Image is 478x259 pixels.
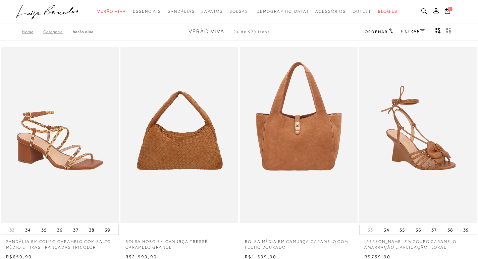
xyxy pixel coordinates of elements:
a: noSubCategoriesText [97,5,126,18]
img: SANDÁLIA ANABELA EM COURO CARAMELO AMARRAÇÃO E APLICAÇÃO FLORAL [360,48,476,222]
button: 37 [429,225,439,235]
img: BOLSA HOBO EM CAMURÇA TRESSÊ CARAMELO GRANDE [121,48,237,222]
a: noSubCategoriesText [315,5,346,18]
span: Ordenar [365,29,387,34]
span: BLOG LB [378,9,397,14]
a: SANDÁLIA EM COURO CARAMELO COM SALTO MÉDIO E TIRAS TRANÇADAS TRICOLOR SANDÁLIA EM COURO CARAMELO ... [2,48,118,222]
button: 33 [7,227,17,233]
span: Verão Viva [97,9,126,14]
span: Sapatos [201,9,222,14]
a: noSubCategoriesText [229,5,248,18]
button: 0 [443,7,452,16]
a: [PERSON_NAME] EM COURO CARAMELO AMARRAÇÃO E APLICAÇÃO FLORAL [359,235,477,250]
a: BOLSA MÉDIA EM CAMURÇA CARAMELO COM FECHO DOURADO BOLSA MÉDIA EM CAMURÇA CARAMELO COM FECHO DOURADO [241,48,357,222]
span: 24 de 579 itens [233,29,270,34]
button: 39 [461,225,471,235]
button: 33 [366,227,375,233]
span: Outlet [353,9,371,14]
button: 39 [103,225,112,235]
span: Essenciais [133,9,161,14]
span: Bolsas [229,9,248,14]
button: 35 [397,225,407,235]
button: 34 [382,225,391,235]
a: noSubCategoriesText [255,5,309,18]
a: Categoria [43,29,72,34]
a: BLOG LB [378,5,397,18]
a: BOLSA HOBO EM CAMURÇA TRESSÊ CARAMELO GRANDE BOLSA HOBO EM CAMURÇA TRESSÊ CARAMELO GRANDE [121,48,237,222]
span: [DEMOGRAPHIC_DATA] [255,9,309,14]
a: BOLSA HOBO EM CAMURÇA TRESSÊ CARAMELO GRANDE [120,235,238,250]
a: Home [22,29,43,34]
img: BOLSA MÉDIA EM CAMURÇA CARAMELO COM FECHO DOURADO [241,48,357,222]
a: noSubCategoriesText [201,5,222,18]
a: noSubCategoriesText [168,5,195,18]
button: 35 [39,225,49,235]
button: gridText6Desc [444,27,454,36]
span: Acessórios [315,9,346,14]
button: Mostrar 4 produtos por linha [433,27,443,36]
a: noSubCategoriesText [353,5,371,18]
span: 0 [448,7,453,11]
a: SANDÁLIA ANABELA EM COURO CARAMELO AMARRAÇÃO E APLICAÇÃO FLORAL SANDÁLIA ANABELA EM COURO CARAMEL... [360,48,476,222]
a: FILTRAR [401,29,425,34]
button: 38 [445,225,455,235]
a: SANDÁLIA EM COURO CARAMELO COM SALTO MÉDIO E TIRAS TRANÇADAS TRICOLOR [1,235,119,250]
button: 38 [87,225,96,235]
span: Sandálias [168,9,195,14]
span: Verão Viva [189,28,224,35]
button: 36 [414,225,423,235]
button: 34 [23,225,33,235]
button: 37 [71,225,81,235]
a: BOLSA MÉDIA EM CAMURÇA CARAMELO COM FECHO DOURADO [240,235,358,250]
button: 36 [55,225,64,235]
a: noSubCategoriesText [133,5,161,18]
a: Verão Viva [73,29,94,34]
img: SANDÁLIA EM COURO CARAMELO COM SALTO MÉDIO E TIRAS TRANÇADAS TRICOLOR [2,48,118,222]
